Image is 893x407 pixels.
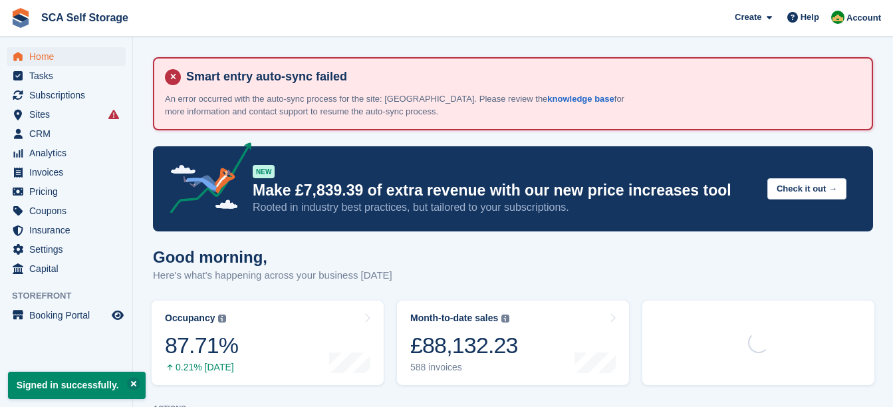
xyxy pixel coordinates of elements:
div: NEW [253,165,275,178]
a: menu [7,86,126,104]
span: Sites [29,105,109,124]
p: Here's what's happening across your business [DATE] [153,268,392,283]
span: Coupons [29,202,109,220]
a: Occupancy 87.71% 0.21% [DATE] [152,301,384,385]
span: Account [846,11,881,25]
span: Subscriptions [29,86,109,104]
a: SCA Self Storage [36,7,134,29]
p: Make £7,839.39 of extra revenue with our new price increases tool [253,181,757,200]
div: £88,132.23 [410,332,518,359]
img: price-adjustments-announcement-icon-8257ccfd72463d97f412b2fc003d46551f7dbcb40ab6d574587a9cd5c0d94... [159,142,252,218]
span: Create [735,11,761,24]
a: menu [7,47,126,66]
a: menu [7,182,126,201]
span: Help [801,11,819,24]
a: menu [7,124,126,143]
a: menu [7,259,126,278]
div: 588 invoices [410,362,518,373]
span: Settings [29,240,109,259]
span: Analytics [29,144,109,162]
h4: Smart entry auto-sync failed [181,69,861,84]
button: Check it out → [767,178,846,200]
div: 87.71% [165,332,238,359]
a: knowledge base [547,94,614,104]
a: menu [7,163,126,182]
p: An error occurred with the auto-sync process for the site: [GEOGRAPHIC_DATA]. Please review the f... [165,92,630,118]
span: Pricing [29,182,109,201]
p: Rooted in industry best practices, but tailored to your subscriptions. [253,200,757,215]
a: menu [7,67,126,85]
div: Occupancy [165,313,215,324]
span: CRM [29,124,109,143]
span: Insurance [29,221,109,239]
img: icon-info-grey-7440780725fd019a000dd9b08b2336e03edf1995a4989e88bcd33f0948082b44.svg [218,315,226,323]
span: Invoices [29,163,109,182]
span: Booking Portal [29,306,109,325]
span: Storefront [12,289,132,303]
span: Tasks [29,67,109,85]
span: Home [29,47,109,66]
a: menu [7,221,126,239]
a: menu [7,202,126,220]
a: menu [7,105,126,124]
div: Month-to-date sales [410,313,498,324]
i: Smart entry sync failures have occurred [108,109,119,120]
p: Signed in successfully. [8,372,146,399]
span: Capital [29,259,109,278]
a: menu [7,144,126,162]
img: stora-icon-8386f47178a22dfd0bd8f6a31ec36ba5ce8667c1dd55bd0f319d3a0aa187defe.svg [11,8,31,28]
a: Preview store [110,307,126,323]
h1: Good morning, [153,248,392,266]
a: Month-to-date sales £88,132.23 588 invoices [397,301,629,385]
div: 0.21% [DATE] [165,362,238,373]
a: menu [7,240,126,259]
img: icon-info-grey-7440780725fd019a000dd9b08b2336e03edf1995a4989e88bcd33f0948082b44.svg [501,315,509,323]
a: menu [7,306,126,325]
